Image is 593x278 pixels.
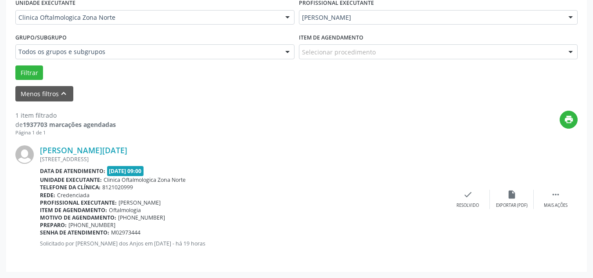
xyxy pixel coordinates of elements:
b: Telefone da clínica: [40,184,101,191]
div: de [15,120,116,129]
label: Grupo/Subgrupo [15,31,67,44]
i: check [463,190,473,199]
i: keyboard_arrow_up [59,89,68,98]
button: Filtrar [15,65,43,80]
span: 8121020999 [102,184,133,191]
span: Credenciada [57,191,90,199]
i:  [551,190,561,199]
div: Mais ações [544,202,568,209]
span: Oftalmologia [109,206,141,214]
a: [PERSON_NAME][DATE] [40,145,127,155]
img: img [15,145,34,164]
span: [PHONE_NUMBER] [118,214,165,221]
button: print [560,111,578,129]
span: [DATE] 09:00 [107,166,144,176]
b: Unidade executante: [40,176,102,184]
span: [PERSON_NAME] [302,13,560,22]
div: Exportar (PDF) [496,202,528,209]
div: [STREET_ADDRESS] [40,155,446,163]
span: M02973444 [111,229,140,236]
button: Menos filtroskeyboard_arrow_up [15,86,73,101]
span: Clinica Oftalmologica Zona Norte [104,176,186,184]
i: print [564,115,574,124]
b: Motivo de agendamento: [40,214,116,221]
b: Profissional executante: [40,199,117,206]
b: Senha de atendimento: [40,229,109,236]
b: Rede: [40,191,55,199]
label: Item de agendamento [299,31,363,44]
i: insert_drive_file [507,190,517,199]
span: Todos os grupos e subgrupos [18,47,277,56]
b: Data de atendimento: [40,167,105,175]
span: Clinica Oftalmologica Zona Norte [18,13,277,22]
p: Solicitado por [PERSON_NAME] dos Anjos em [DATE] - há 19 horas [40,240,446,247]
div: 1 item filtrado [15,111,116,120]
span: [PERSON_NAME] [119,199,161,206]
span: [PHONE_NUMBER] [68,221,115,229]
span: Selecionar procedimento [302,47,376,57]
b: Item de agendamento: [40,206,107,214]
div: Resolvido [456,202,479,209]
div: Página 1 de 1 [15,129,116,137]
strong: 1937703 marcações agendadas [23,120,116,129]
b: Preparo: [40,221,67,229]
